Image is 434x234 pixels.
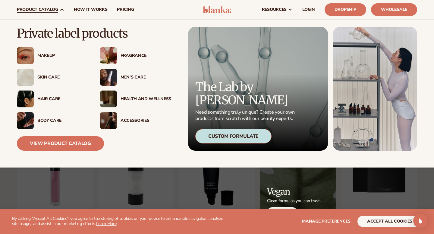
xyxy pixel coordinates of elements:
a: Learn More [96,221,116,226]
div: Domain: [DOMAIN_NAME] [16,16,66,20]
div: Domain Overview [23,35,54,39]
a: Candles and incense on table. Health And Wellness [100,91,171,107]
img: Male holding moisturizer bottle. [100,69,117,86]
h2: Vegan [267,187,320,196]
span: LOGIN [302,7,315,12]
a: Pink blooming flower. Fragrance [100,47,171,64]
img: Male hand applying moisturizer. [17,112,34,129]
a: Male holding moisturizer bottle. Men’s Care [100,69,171,86]
img: logo [203,6,231,13]
div: Fragrance [121,53,171,58]
img: website_grey.svg [10,16,14,20]
span: How It Works [74,7,108,12]
p: Private label products [17,27,171,40]
button: accept all cookies [357,216,422,227]
a: Female with makeup brush. Accessories [100,112,171,129]
img: tab_domain_overview_orange.svg [16,35,21,40]
img: tab_keywords_by_traffic_grey.svg [60,35,65,40]
button: Manage preferences [302,216,351,227]
p: The Lab by [PERSON_NAME] [195,80,297,107]
div: Health And Wellness [121,97,171,102]
span: product catalog [17,7,58,12]
span: resources [262,7,287,12]
p: Need something truly unique? Create your own products from scratch with our beauty experts. [195,109,297,122]
img: Cream moisturizer swatch. [17,69,34,86]
p: Clean formulas you can trust. [267,198,320,204]
img: Female in lab with equipment. [333,27,417,151]
a: Explore [267,207,297,217]
img: Female hair pulled back with clips. [17,91,34,107]
div: Custom Formulate [195,129,272,143]
div: Men’s Care [121,75,171,80]
span: pricing [117,7,134,12]
div: Skin Care [37,75,88,80]
a: Microscopic product formula. The Lab by [PERSON_NAME] Need something truly unique? Create your ow... [188,27,328,151]
div: Open Intercom Messenger [413,214,428,228]
p: By clicking "Accept All Cookies", you agree to the storing of cookies on your device to enhance s... [12,216,227,226]
div: Keywords by Traffic [67,35,102,39]
a: View Product Catalog [17,136,104,151]
img: Female with makeup brush. [100,112,117,129]
img: Candles and incense on table. [100,91,117,107]
a: Dropship [325,3,366,16]
div: v 4.0.25 [17,10,30,14]
div: Accessories [121,118,171,123]
a: Female with glitter eye makeup. Makeup [17,47,88,64]
div: Body Care [37,118,88,123]
div: Makeup [37,53,88,58]
img: Pink blooming flower. [100,47,117,64]
a: Female hair pulled back with clips. Hair Care [17,91,88,107]
a: Wholesale [371,3,417,16]
span: Manage preferences [302,218,351,224]
img: logo_orange.svg [10,10,14,14]
div: Hair Care [37,97,88,102]
a: Male hand applying moisturizer. Body Care [17,112,88,129]
img: Female with glitter eye makeup. [17,47,34,64]
a: Cream moisturizer swatch. Skin Care [17,69,88,86]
